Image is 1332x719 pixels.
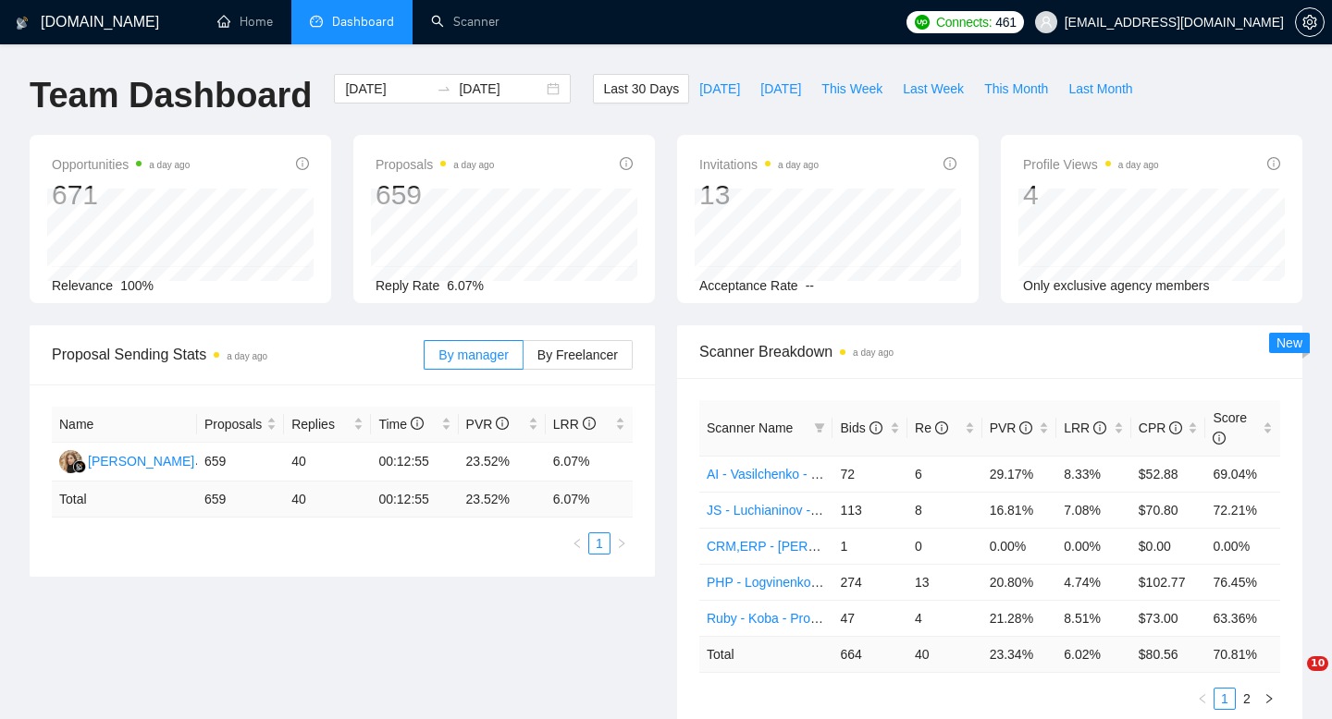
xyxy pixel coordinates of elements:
[915,420,948,435] span: Re
[572,538,583,549] span: left
[707,467,851,481] a: AI - Vasilchenko - Project
[603,79,679,99] span: Last 30 Days
[52,343,424,366] span: Proposal Sending Stats
[1056,636,1131,672] td: 6.02 %
[459,443,546,481] td: 23.52%
[699,340,1280,363] span: Scanner Breakdown
[332,14,394,30] span: Dashboard
[1205,564,1280,600] td: 76.45%
[699,636,832,672] td: Total
[291,414,350,434] span: Replies
[459,481,546,518] td: 23.52 %
[310,15,323,28] span: dashboard
[284,407,371,443] th: Replies
[1296,15,1324,30] span: setting
[1205,600,1280,636] td: 63.36%
[52,481,197,518] td: Total
[296,157,309,170] span: info-circle
[1068,79,1132,99] span: Last Month
[990,420,1033,435] span: PVR
[982,600,1057,636] td: 21.28%
[431,14,499,30] a: searchScanner
[88,451,194,471] div: [PERSON_NAME]
[814,422,825,433] span: filter
[832,636,907,672] td: 664
[832,456,907,492] td: 72
[616,538,627,549] span: right
[546,481,633,518] td: 6.07 %
[821,79,882,99] span: This Week
[566,532,588,554] button: left
[707,503,855,518] a: JS - Luchianinov - Project
[197,407,284,443] th: Proposals
[1131,528,1206,564] td: $0.00
[1264,693,1275,704] span: right
[30,74,312,117] h1: Team Dashboard
[496,417,509,430] span: info-circle
[447,278,484,293] span: 6.07%
[760,79,801,99] span: [DATE]
[699,278,798,293] span: Acceptance Rate
[936,12,992,32] span: Connects:
[437,81,451,96] span: swap-right
[1191,688,1214,710] button: left
[1197,693,1208,704] span: left
[1023,278,1210,293] span: Only exclusive agency members
[811,74,893,104] button: This Week
[453,160,494,170] time: a day ago
[915,15,930,30] img: upwork-logo.png
[699,177,819,213] div: 13
[1023,177,1159,213] div: 4
[1056,600,1131,636] td: 8.51%
[1191,688,1214,710] li: Previous Page
[546,443,633,481] td: 6.07%
[869,421,882,434] span: info-circle
[1118,160,1159,170] time: a day ago
[707,420,793,435] span: Scanner Name
[1131,564,1206,600] td: $102.77
[1019,421,1032,434] span: info-circle
[1205,636,1280,672] td: 70.81 %
[284,443,371,481] td: 40
[376,153,494,176] span: Proposals
[1169,421,1182,434] span: info-circle
[1139,420,1182,435] span: CPR
[1276,335,1302,350] span: New
[982,564,1057,600] td: 20.80%
[907,528,982,564] td: 0
[437,81,451,96] span: to
[907,564,982,600] td: 13
[59,450,82,473] img: KY
[832,528,907,564] td: 1
[1093,421,1106,434] span: info-circle
[376,177,494,213] div: 659
[1267,157,1280,170] span: info-circle
[907,636,982,672] td: 40
[699,153,819,176] span: Invitations
[1205,492,1280,528] td: 72.21%
[1056,492,1131,528] td: 7.08%
[1215,689,1235,709] a: 1
[217,14,273,30] a: homeHome
[699,79,740,99] span: [DATE]
[893,74,974,104] button: Last Week
[1236,688,1258,710] li: 2
[1131,636,1206,672] td: $ 80.56
[376,278,439,293] span: Reply Rate
[1205,528,1280,564] td: 0.00%
[610,532,633,554] button: right
[1258,688,1280,710] li: Next Page
[553,417,596,432] span: LRR
[52,153,190,176] span: Opportunities
[1064,420,1106,435] span: LRR
[935,421,948,434] span: info-circle
[59,453,194,468] a: KY[PERSON_NAME]
[907,492,982,528] td: 8
[1040,16,1053,29] span: user
[832,600,907,636] td: 47
[995,12,1016,32] span: 461
[411,417,424,430] span: info-circle
[1058,74,1142,104] button: Last Month
[537,347,618,362] span: By Freelancer
[903,79,964,99] span: Last Week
